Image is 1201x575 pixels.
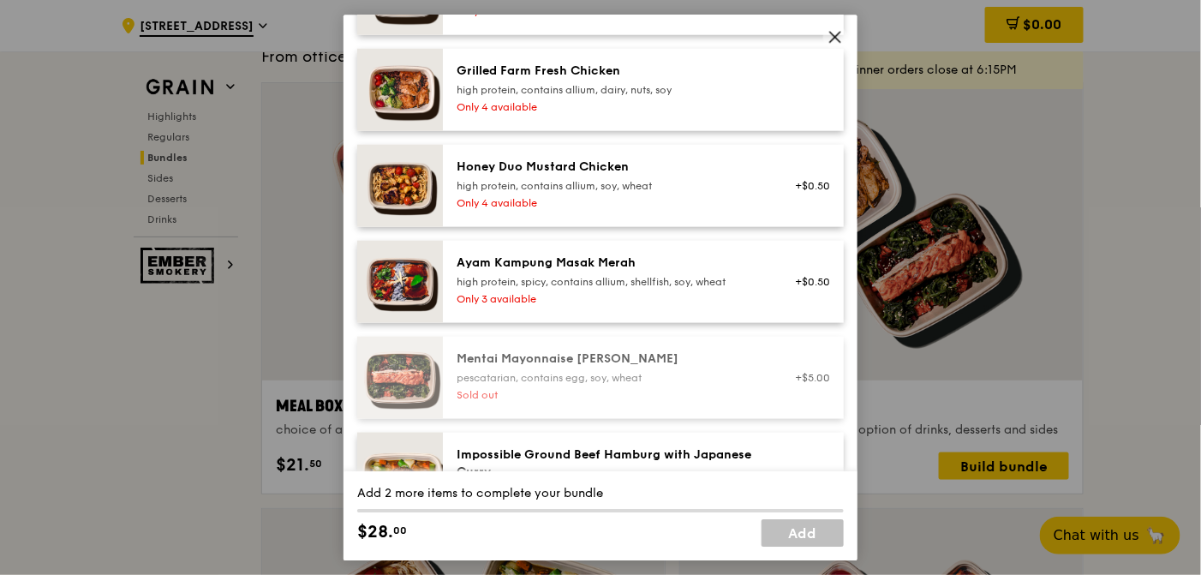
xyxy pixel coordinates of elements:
div: +$0.50 [785,274,830,288]
div: Mentai Mayonnaise [PERSON_NAME] [457,350,764,367]
img: daily_normal_Mentai-Mayonnaise-Aburi-Salmon-HORZ.jpg [357,336,443,418]
div: Grilled Farm Fresh Chicken [457,62,764,79]
div: high protein, contains allium, dairy, nuts, soy [457,82,764,96]
div: +$5.00 [785,370,830,384]
div: high protein, contains allium, soy, wheat [457,178,764,192]
a: Add [762,519,844,547]
div: +$0.50 [785,178,830,192]
img: daily_normal_HORZ-Grilled-Farm-Fresh-Chicken.jpg [357,48,443,130]
img: daily_normal_Ayam_Kampung_Masak_Merah_Horizontal_.jpg [357,240,443,322]
div: Impossible Ground Beef Hamburg with Japanese Curry [457,446,764,480]
div: Ayam Kampung Masak Merah [457,254,764,271]
span: $28. [357,519,393,545]
div: Sold out [457,387,764,401]
div: Only 3 available [457,291,764,305]
div: Only 4 available [457,195,764,209]
div: Add 2 more items to complete your bundle [357,485,844,502]
div: high protein, spicy, contains allium, shellfish, soy, wheat [457,274,764,288]
div: pescatarian, contains egg, soy, wheat [457,370,764,384]
div: Honey Duo Mustard Chicken [457,158,764,175]
img: daily_normal_Honey_Duo_Mustard_Chicken__Horizontal_.jpg [357,144,443,226]
div: Only 4 available [457,99,764,113]
span: 00 [393,524,407,537]
img: daily_normal_HORZ-Impossible-Hamburg-With-Japanese-Curry.jpg [357,432,443,531]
